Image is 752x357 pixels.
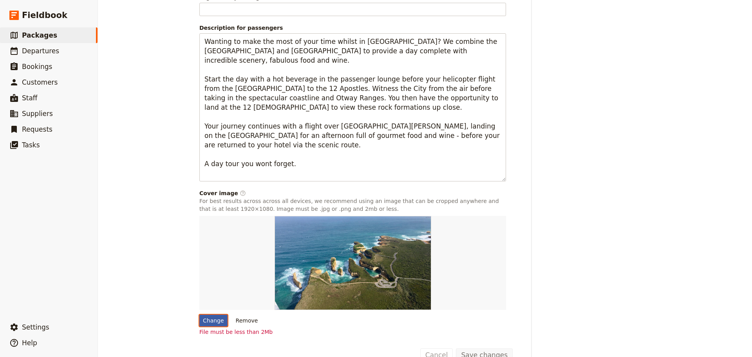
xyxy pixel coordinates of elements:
span: Help [22,339,37,347]
span: Customers [22,78,58,86]
div: Change [199,315,228,326]
span: Fieldbook [22,9,67,21]
textarea: Description for passengers [199,33,506,181]
div: Cover image [199,189,506,197]
span: Tasks [22,141,40,149]
span: Bookings [22,63,52,71]
span: Suppliers [22,110,53,118]
p: For best results across across all devices, we recommend using an image that can be cropped anywh... [199,197,506,213]
span: Staff [22,94,38,102]
span: Settings [22,323,49,331]
span: Requests [22,125,52,133]
span: Departures [22,47,59,55]
span: Description for passengers [199,24,506,32]
img: https://d33jgr8dhgav85.cloudfront.net/667bd3a61fb3dd5259ba7474/6748f8ebc2390204c78c56a9?Expires=1... [275,216,431,310]
input: Tagline for passengers [199,3,506,16]
span: Packages [22,31,57,39]
div: File must be less than 2Mb [199,328,506,336]
button: Remove [232,315,262,326]
span: ​ [240,190,246,196]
